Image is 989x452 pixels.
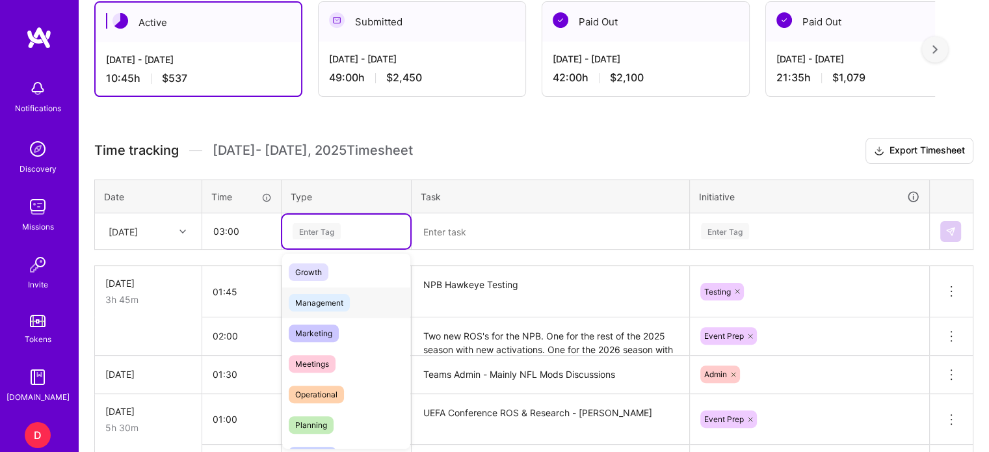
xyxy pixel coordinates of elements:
[319,2,525,42] div: Submitted
[203,214,280,248] input: HH:MM
[28,278,48,291] div: Invite
[766,2,973,42] div: Paid Out
[699,189,920,204] div: Initiative
[213,142,413,159] span: [DATE] - [DATE] , 2025 Timesheet
[289,416,334,434] span: Planning
[105,421,191,434] div: 5h 30m
[701,221,749,241] div: Enter Tag
[26,26,52,49] img: logo
[289,355,336,373] span: Meetings
[106,53,291,66] div: [DATE] - [DATE]
[20,162,57,176] div: Discovery
[105,405,191,418] div: [DATE]
[329,52,515,66] div: [DATE] - [DATE]
[106,72,291,85] div: 10:45 h
[704,369,727,379] span: Admin
[202,274,281,309] input: HH:MM
[293,221,341,241] div: Enter Tag
[542,2,749,42] div: Paid Out
[25,75,51,101] img: bell
[776,52,962,66] div: [DATE] - [DATE]
[105,293,191,306] div: 3h 45m
[25,194,51,220] img: teamwork
[30,315,46,327] img: tokens
[289,386,344,403] span: Operational
[329,71,515,85] div: 49:00 h
[202,357,281,392] input: HH:MM
[94,142,179,159] span: Time tracking
[289,263,328,281] span: Growth
[22,220,54,233] div: Missions
[289,325,339,342] span: Marketing
[386,71,422,85] span: $2,450
[289,294,350,312] span: Management
[553,71,739,85] div: 42:00 h
[112,13,128,29] img: Active
[202,319,281,353] input: HH:MM
[832,71,865,85] span: $1,079
[553,52,739,66] div: [DATE] - [DATE]
[15,101,61,115] div: Notifications
[413,357,688,393] textarea: Teams Admin - Mainly NFL Mods Discussions
[25,252,51,278] img: Invite
[610,71,644,85] span: $2,100
[202,402,281,436] input: HH:MM
[25,136,51,162] img: discovery
[105,367,191,381] div: [DATE]
[105,276,191,290] div: [DATE]
[945,226,956,237] img: Submit
[282,179,412,213] th: Type
[413,267,688,316] textarea: NPB Hawkeye Testing
[776,71,962,85] div: 21:35 h
[7,390,70,404] div: [DOMAIN_NAME]
[413,395,688,444] textarea: UEFA Conference ROS & Research - [PERSON_NAME]
[776,12,792,28] img: Paid Out
[413,319,688,354] textarea: Two new ROS's for the NPB. One for the rest of the 2025 season with new activations. One for the ...
[109,224,138,238] div: [DATE]
[704,331,744,341] span: Event Prep
[329,12,345,28] img: Submitted
[25,422,51,448] div: D
[874,144,884,158] i: icon Download
[25,364,51,390] img: guide book
[553,12,568,28] img: Paid Out
[21,422,54,448] a: D
[25,332,51,346] div: Tokens
[179,228,186,235] i: icon Chevron
[412,179,690,213] th: Task
[932,45,938,54] img: right
[162,72,187,85] span: $537
[704,414,744,424] span: Event Prep
[704,287,731,297] span: Testing
[865,138,973,164] button: Export Timesheet
[95,179,202,213] th: Date
[211,190,272,204] div: Time
[96,3,301,42] div: Active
